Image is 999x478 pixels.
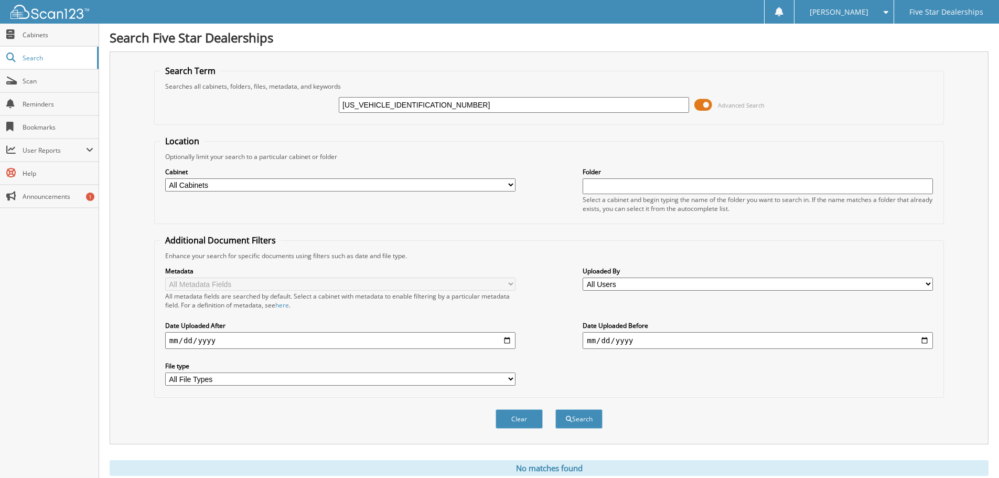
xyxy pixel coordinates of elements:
[810,9,868,15] span: [PERSON_NAME]
[110,29,989,46] h1: Search Five Star Dealerships
[160,235,281,246] legend: Additional Document Filters
[10,5,89,19] img: scan123-logo-white.svg
[165,362,515,370] label: File type
[86,193,94,201] div: 1
[583,332,933,349] input: end
[160,251,938,260] div: Enhance your search for specific documents using filters such as date and file type.
[23,100,93,109] span: Reminders
[165,267,515,275] label: Metadata
[23,146,86,155] span: User Reports
[496,409,543,429] button: Clear
[583,167,933,176] label: Folder
[718,101,765,109] span: Advanced Search
[165,321,515,330] label: Date Uploaded After
[23,77,93,86] span: Scan
[160,82,938,91] div: Searches all cabinets, folders, files, metadata, and keywords
[160,152,938,161] div: Optionally limit your search to a particular cabinet or folder
[23,123,93,132] span: Bookmarks
[555,409,603,429] button: Search
[23,30,93,39] span: Cabinets
[583,267,933,275] label: Uploaded By
[23,169,93,178] span: Help
[583,195,933,213] div: Select a cabinet and begin typing the name of the folder you want to search in. If the name match...
[160,135,205,147] legend: Location
[165,332,515,349] input: start
[23,54,92,62] span: Search
[110,460,989,476] div: No matches found
[23,192,93,201] span: Announcements
[275,301,289,310] a: here
[909,9,983,15] span: Five Star Dealerships
[583,321,933,330] label: Date Uploaded Before
[165,167,515,176] label: Cabinet
[165,292,515,310] div: All metadata fields are searched by default. Select a cabinet with metadata to enable filtering b...
[160,65,221,77] legend: Search Term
